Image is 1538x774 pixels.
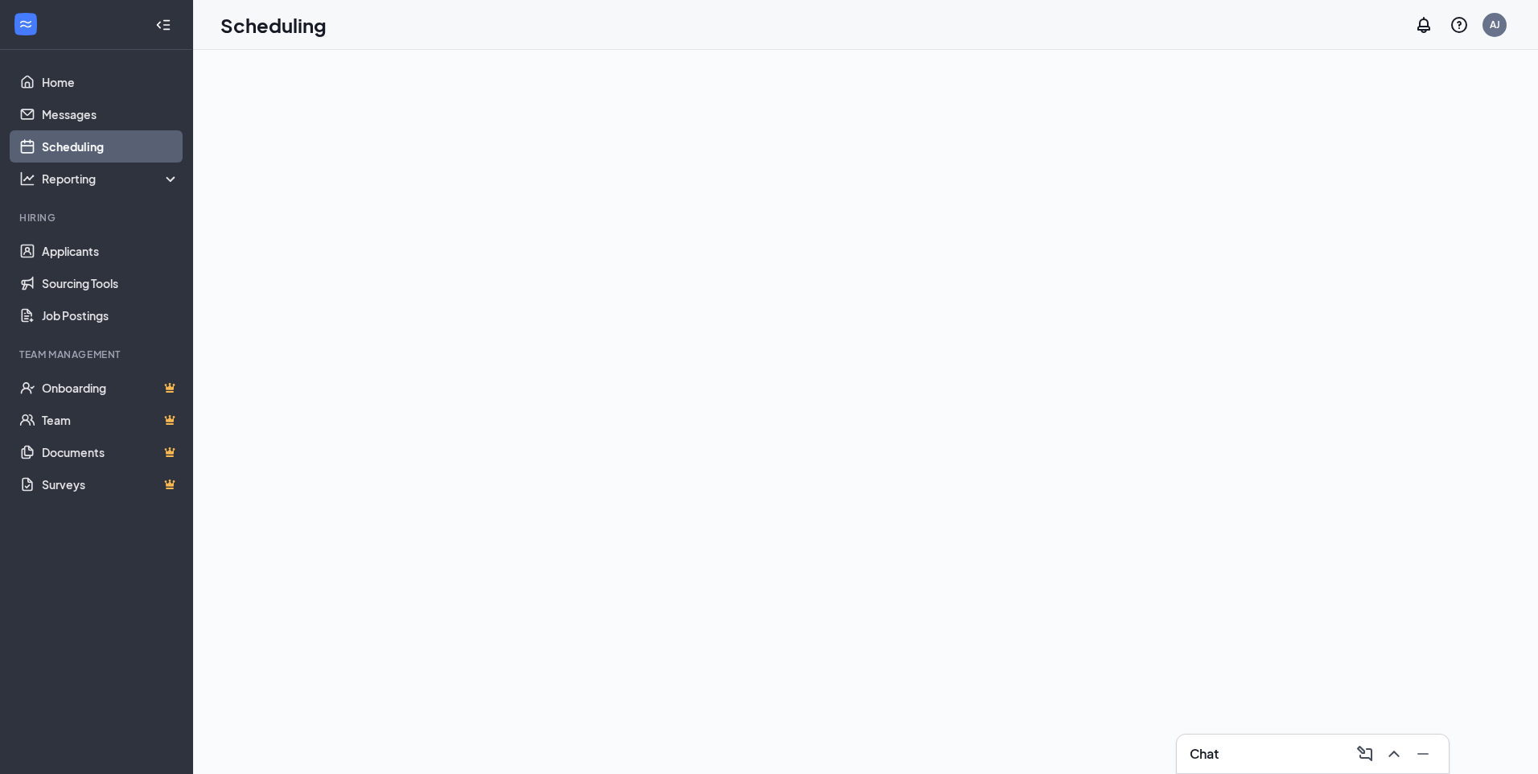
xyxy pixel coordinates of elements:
svg: Notifications [1414,15,1433,35]
a: Messages [42,98,179,130]
button: ChevronUp [1381,741,1407,767]
a: Job Postings [42,299,179,331]
svg: ComposeMessage [1355,744,1375,764]
svg: ChevronUp [1384,744,1404,764]
svg: QuestionInfo [1450,15,1469,35]
div: Hiring [19,211,176,224]
a: DocumentsCrown [42,436,179,468]
h1: Scheduling [220,11,327,39]
svg: WorkstreamLogo [18,16,34,32]
a: Sourcing Tools [42,267,179,299]
a: Home [42,66,179,98]
h3: Chat [1190,745,1219,763]
svg: Minimize [1413,744,1433,764]
a: TeamCrown [42,404,179,436]
button: ComposeMessage [1352,741,1378,767]
svg: Analysis [19,171,35,187]
a: Applicants [42,235,179,267]
a: Scheduling [42,130,179,163]
div: Reporting [42,171,180,187]
div: AJ [1490,18,1500,31]
svg: Collapse [155,17,171,33]
button: Minimize [1410,741,1436,767]
a: SurveysCrown [42,468,179,500]
a: OnboardingCrown [42,372,179,404]
div: Team Management [19,348,176,361]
